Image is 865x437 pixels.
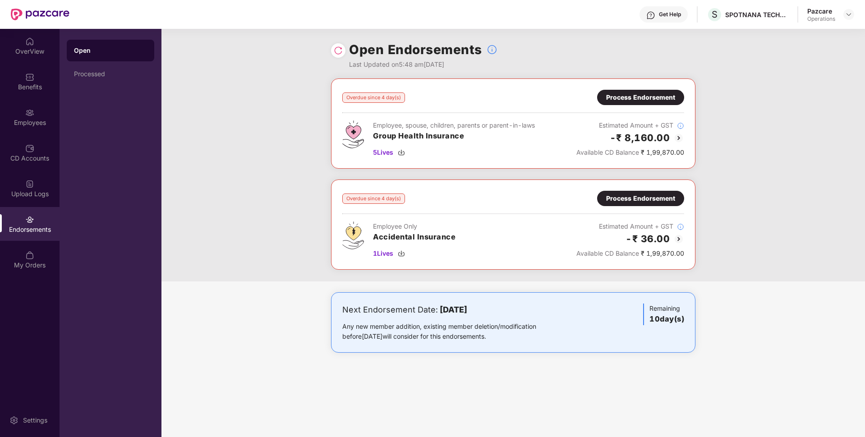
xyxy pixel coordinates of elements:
[576,248,684,258] div: ₹ 1,99,870.00
[74,46,147,55] div: Open
[349,60,497,69] div: Last Updated on 5:48 am[DATE]
[25,251,34,260] img: svg+xml;base64,PHN2ZyBpZD0iTXlfT3JkZXJzIiBkYXRhLW5hbWU9Ik15IE9yZGVycyIgeG1sbnM9Imh0dHA6Ly93d3cudz...
[440,305,467,314] b: [DATE]
[342,304,565,316] div: Next Endorsement Date:
[373,248,393,258] span: 1 Lives
[373,147,393,157] span: 5 Lives
[677,223,684,230] img: svg+xml;base64,PHN2ZyBpZD0iSW5mb18tXzMyeDMyIiBkYXRhLW5hbWU9IkluZm8gLSAzMngzMiIgeG1sbnM9Imh0dHA6Ly...
[576,148,639,156] span: Available CD Balance
[25,144,34,153] img: svg+xml;base64,PHN2ZyBpZD0iQ0RfQWNjb3VudHMiIGRhdGEtbmFtZT0iQ0QgQWNjb3VudHMiIHhtbG5zPSJodHRwOi8vd3...
[673,234,684,244] img: svg+xml;base64,PHN2ZyBpZD0iQmFjay0yMHgyMCIgeG1sbnM9Imh0dHA6Ly93d3cudzMub3JnLzIwMDAvc3ZnIiB3aWR0aD...
[677,122,684,129] img: svg+xml;base64,PHN2ZyBpZD0iSW5mb18tXzMyeDMyIiBkYXRhLW5hbWU9IkluZm8gLSAzMngzMiIgeG1sbnM9Imh0dHA6Ly...
[25,179,34,189] img: svg+xml;base64,PHN2ZyBpZD0iVXBsb2FkX0xvZ3MiIGRhdGEtbmFtZT0iVXBsb2FkIExvZ3MiIHhtbG5zPSJodHRwOi8vd3...
[626,231,670,246] h2: -₹ 36.00
[487,44,497,55] img: svg+xml;base64,PHN2ZyBpZD0iSW5mb18tXzMyeDMyIiBkYXRhLW5hbWU9IkluZm8gLSAzMngzMiIgeG1sbnM9Imh0dHA6Ly...
[25,37,34,46] img: svg+xml;base64,PHN2ZyBpZD0iSG9tZSIgeG1sbnM9Imh0dHA6Ly93d3cudzMub3JnLzIwMDAvc3ZnIiB3aWR0aD0iMjAiIG...
[398,149,405,156] img: svg+xml;base64,PHN2ZyBpZD0iRG93bmxvYWQtMzJ4MzIiIHhtbG5zPSJodHRwOi8vd3d3LnczLm9yZy8yMDAwL3N2ZyIgd2...
[576,120,684,130] div: Estimated Amount + GST
[342,120,364,148] img: svg+xml;base64,PHN2ZyB4bWxucz0iaHR0cDovL3d3dy53My5vcmcvMjAwMC9zdmciIHdpZHRoPSI0Ny43MTQiIGhlaWdodD...
[342,322,565,341] div: Any new member addition, existing member deletion/modification before [DATE] will consider for th...
[334,46,343,55] img: svg+xml;base64,PHN2ZyBpZD0iUmVsb2FkLTMyeDMyIiB4bWxucz0iaHR0cDovL3d3dy53My5vcmcvMjAwMC9zdmciIHdpZH...
[25,108,34,117] img: svg+xml;base64,PHN2ZyBpZD0iRW1wbG95ZWVzIiB4bWxucz0iaHR0cDovL3d3dy53My5vcmcvMjAwMC9zdmciIHdpZHRoPS...
[659,11,681,18] div: Get Help
[610,130,670,145] h2: -₹ 8,160.00
[576,249,639,257] span: Available CD Balance
[646,11,655,20] img: svg+xml;base64,PHN2ZyBpZD0iSGVscC0zMngzMiIgeG1sbnM9Imh0dHA6Ly93d3cudzMub3JnLzIwMDAvc3ZnIiB3aWR0aD...
[606,92,675,102] div: Process Endorsement
[725,10,788,19] div: SPOTNANA TECHNOLOGY PRIVATE LIMITED
[20,416,50,425] div: Settings
[25,215,34,224] img: svg+xml;base64,PHN2ZyBpZD0iRW5kb3JzZW1lbnRzIiB4bWxucz0iaHR0cDovL3d3dy53My5vcmcvMjAwMC9zdmciIHdpZH...
[643,304,684,325] div: Remaining
[349,40,482,60] h1: Open Endorsements
[398,250,405,257] img: svg+xml;base64,PHN2ZyBpZD0iRG93bmxvYWQtMzJ4MzIiIHhtbG5zPSJodHRwOi8vd3d3LnczLm9yZy8yMDAwL3N2ZyIgd2...
[807,15,835,23] div: Operations
[25,73,34,82] img: svg+xml;base64,PHN2ZyBpZD0iQmVuZWZpdHMiIHhtbG5zPSJodHRwOi8vd3d3LnczLm9yZy8yMDAwL3N2ZyIgd2lkdGg9Ij...
[342,221,364,249] img: svg+xml;base64,PHN2ZyB4bWxucz0iaHR0cDovL3d3dy53My5vcmcvMjAwMC9zdmciIHdpZHRoPSI0OS4zMjEiIGhlaWdodD...
[11,9,69,20] img: New Pazcare Logo
[342,193,405,204] div: Overdue since 4 day(s)
[807,7,835,15] div: Pazcare
[373,221,456,231] div: Employee Only
[712,9,718,20] span: S
[74,70,147,78] div: Processed
[373,120,535,130] div: Employee, spouse, children, parents or parent-in-laws
[673,133,684,143] img: svg+xml;base64,PHN2ZyBpZD0iQmFjay0yMHgyMCIgeG1sbnM9Imh0dHA6Ly93d3cudzMub3JnLzIwMDAvc3ZnIiB3aWR0aD...
[606,193,675,203] div: Process Endorsement
[576,221,684,231] div: Estimated Amount + GST
[649,313,684,325] h3: 10 day(s)
[845,11,852,18] img: svg+xml;base64,PHN2ZyBpZD0iRHJvcGRvd24tMzJ4MzIiIHhtbG5zPSJodHRwOi8vd3d3LnczLm9yZy8yMDAwL3N2ZyIgd2...
[342,92,405,103] div: Overdue since 4 day(s)
[373,130,535,142] h3: Group Health Insurance
[373,231,456,243] h3: Accidental Insurance
[9,416,18,425] img: svg+xml;base64,PHN2ZyBpZD0iU2V0dGluZy0yMHgyMCIgeG1sbnM9Imh0dHA6Ly93d3cudzMub3JnLzIwMDAvc3ZnIiB3aW...
[576,147,684,157] div: ₹ 1,99,870.00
